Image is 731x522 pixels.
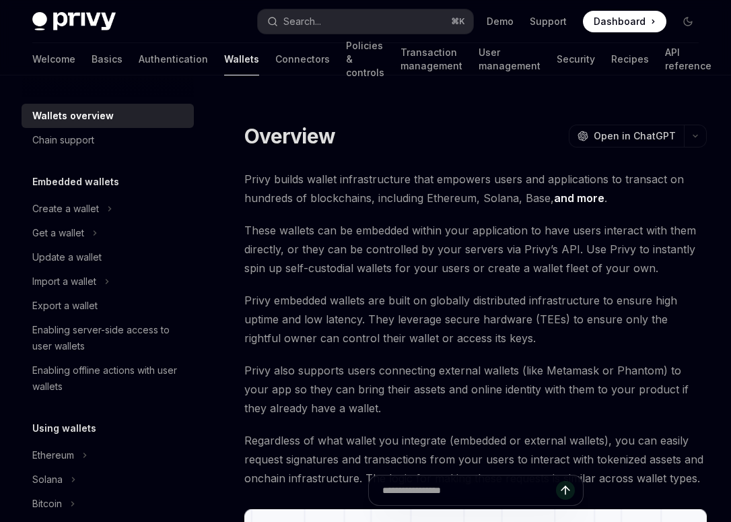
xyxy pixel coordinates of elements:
a: Enabling offline actions with user wallets [22,358,194,399]
span: Open in ChatGPT [594,129,676,143]
button: Toggle Solana section [22,467,194,492]
a: Dashboard [583,11,666,32]
a: Wallets overview [22,104,194,128]
a: Basics [92,43,123,75]
div: Get a wallet [32,225,84,241]
span: These wallets can be embedded within your application to have users interact with them directly, ... [244,221,707,278]
button: Open in ChatGPT [569,125,684,148]
div: Enabling offline actions with user wallets [32,362,186,395]
a: Transaction management [401,43,462,75]
a: API reference [665,43,711,75]
h5: Using wallets [32,420,96,436]
div: Bitcoin [32,496,62,512]
a: Update a wallet [22,245,194,269]
a: Enabling server-side access to user wallets [22,318,194,358]
h5: Embedded wallets [32,174,119,190]
div: Create a wallet [32,201,99,217]
a: Policies & controls [346,43,384,75]
a: Security [557,43,595,75]
button: Toggle Create a wallet section [22,197,194,221]
div: Export a wallet [32,298,98,314]
div: Import a wallet [32,273,96,290]
div: Enabling server-side access to user wallets [32,322,186,354]
div: Chain support [32,132,94,148]
a: Welcome [32,43,75,75]
button: Toggle Import a wallet section [22,269,194,294]
span: Privy also supports users connecting external wallets (like Metamask or Phantom) to your app so t... [244,361,707,418]
span: Privy embedded wallets are built on globally distributed infrastructure to ensure high uptime and... [244,291,707,348]
button: Toggle dark mode [677,11,699,32]
span: Privy builds wallet infrastructure that empowers users and applications to transact on hundreds o... [244,170,707,207]
a: Authentication [139,43,208,75]
button: Open search [258,9,473,34]
a: Support [530,15,567,28]
a: and more [554,191,604,205]
div: Ethereum [32,447,74,463]
button: Toggle Bitcoin section [22,492,194,516]
a: Recipes [611,43,649,75]
div: Search... [283,13,321,30]
a: Connectors [275,43,330,75]
a: Wallets [224,43,259,75]
a: Chain support [22,128,194,152]
span: ⌘ K [451,16,465,27]
input: Ask a question... [382,476,556,505]
button: Send message [556,481,575,500]
a: Demo [487,15,514,28]
div: Wallets overview [32,108,114,124]
button: Toggle Get a wallet section [22,221,194,245]
span: Dashboard [594,15,646,28]
h1: Overview [244,124,335,148]
a: User management [479,43,541,75]
div: Solana [32,471,63,488]
button: Toggle Ethereum section [22,443,194,467]
span: Regardless of what wallet you integrate (embedded or external wallets), you can easily request si... [244,431,707,488]
a: Export a wallet [22,294,194,318]
div: Update a wallet [32,249,102,265]
img: dark logo [32,12,116,31]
